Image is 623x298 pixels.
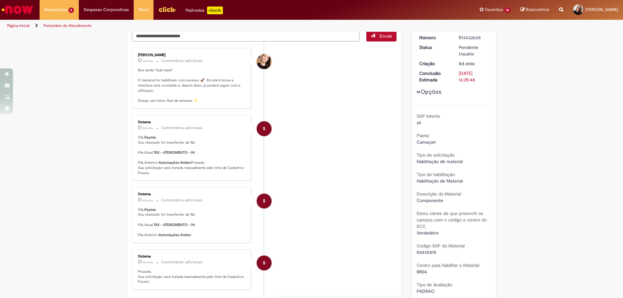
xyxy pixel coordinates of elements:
span: 50445015 [417,249,436,255]
span: Habilitação de Material [417,178,463,184]
textarea: Digite sua mensagem aqui... [132,30,360,42]
div: Sistema [138,192,246,196]
b: Centro para Habilitar o Material [417,262,479,268]
b: Estou ciente de que preenchi os campos com o código e centro do ECC [417,210,487,229]
b: SAP Interim [417,113,440,119]
span: Favoritos [485,6,503,13]
img: ServiceNow [1,3,34,16]
span: Habilitação de material [417,159,463,164]
dt: Conclusão Estimada [414,70,454,83]
div: R13432665 [459,34,489,41]
b: Descrição do Material [417,191,461,197]
span: S [263,121,265,137]
a: Formulário de Atendimento [43,23,92,28]
a: Página inicial [7,23,30,28]
div: Sistema [138,255,246,258]
div: Padroniza [186,6,223,14]
b: Codigo SAP do Material [417,243,465,249]
small: Comentários adicionais [161,197,203,203]
span: 16 [504,7,511,13]
span: 8d atrás [143,198,153,202]
b: Rayssa [144,207,156,212]
b: Tipo de solicitação [417,152,455,158]
div: System [257,121,272,136]
div: [DATE] 16:25:48 [459,70,489,83]
div: [PERSON_NAME] [138,53,246,57]
time: 20/08/2025 14:25:55 [143,198,153,202]
b: Planta [417,133,429,138]
b: TAX - ATENDIMENTO - N1 [153,150,195,155]
span: 8d atrás [459,61,475,66]
img: click_logo_yellow_360x200.png [158,5,176,14]
span: Enviar [380,33,392,39]
time: 20/08/2025 14:23:04 [459,61,475,66]
div: Pendente Usuário [459,44,489,57]
dt: Número [414,34,454,41]
small: Comentários adicionais [161,58,203,64]
p: Olá, , Seu chamado foi transferido de fila. Fila Atual: Fila Anterior: [138,207,246,238]
b: Tipo de habilitação [417,172,455,177]
button: Enviar [366,30,397,42]
b: TAX - ATENDIMENTO - N1 [153,222,195,227]
span: 8d atrás [143,126,153,130]
div: System [257,194,272,209]
p: +GenAi [207,6,223,14]
b: Rayssa [144,135,156,140]
small: Comentários adicionais [161,259,203,265]
span: Verdadeiro [417,230,439,236]
b: Automações Ambev [159,160,191,165]
span: Componente [417,197,443,203]
span: S [263,255,265,271]
small: Comentários adicionais [161,125,203,131]
span: BR04 [417,269,427,275]
b: Tipo de Avaliação [417,282,452,288]
p: Prezado, Sua solicitação será tratada manualmente pelo time de Cadastros Fiscais. [138,269,246,284]
dt: Status [414,44,454,51]
ul: Trilhas de página [5,20,410,32]
div: Sabrina De Vasconcelos [257,54,272,69]
span: S [263,193,265,209]
a: Rascunhos [520,7,549,13]
span: [PERSON_NAME] [585,7,618,12]
time: 20/08/2025 14:25:55 [143,260,153,264]
span: Camaçari [417,139,436,145]
div: Sistema [138,120,246,124]
span: s4 [417,120,421,125]
p: Boa tarde! Tudo bem? O material foi habilitado com sucesso 🚀. Em até 4 horas a interface será con... [138,68,246,103]
span: 8d atrás [143,260,153,264]
div: 20/08/2025 14:23:04 [459,60,489,67]
span: PADRAO [417,288,434,294]
p: Olá, , Seu chamado foi transferido de fila. Fila Atual: Fila Anterior: Prezado, Sua solicitação s... [138,135,246,176]
span: 2 [68,7,74,13]
span: Rascunhos [526,6,549,13]
span: 6d atrás [143,59,153,63]
time: 22/08/2025 12:24:50 [143,59,153,63]
span: More [139,6,149,13]
span: Requisições [44,6,67,13]
span: Despesas Corporativas [84,6,129,13]
time: 20/08/2025 14:25:55 [143,126,153,130]
b: Automações Ambev [159,232,191,237]
div: System [257,256,272,270]
dt: Criação [414,60,454,67]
